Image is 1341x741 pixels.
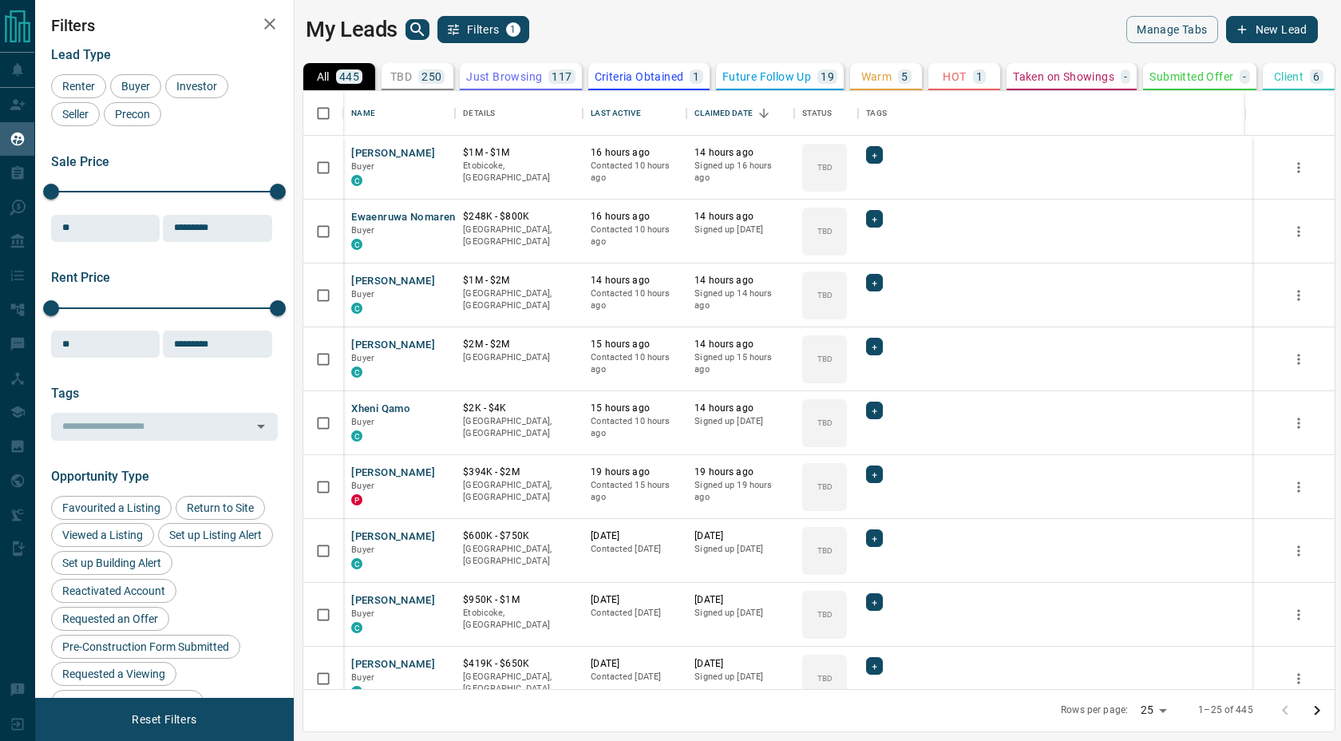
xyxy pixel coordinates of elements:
[794,91,858,136] div: Status
[463,160,575,184] p: Etobicoke, [GEOGRAPHIC_DATA]
[351,367,362,378] div: condos.ca
[463,402,575,415] p: $2K - $4K
[463,543,575,568] p: [GEOGRAPHIC_DATA], [GEOGRAPHIC_DATA]
[110,74,161,98] div: Buyer
[861,71,892,82] p: Warm
[421,71,441,82] p: 250
[463,224,575,248] p: [GEOGRAPHIC_DATA], [GEOGRAPHIC_DATA]
[1287,347,1311,371] button: more
[463,210,575,224] p: $248K - $800K
[583,91,686,136] div: Last Active
[872,275,877,291] span: +
[463,351,575,364] p: [GEOGRAPHIC_DATA]
[694,338,786,351] p: 14 hours ago
[872,530,877,546] span: +
[591,593,678,607] p: [DATE]
[463,479,575,504] p: [GEOGRAPHIC_DATA], [GEOGRAPHIC_DATA]
[351,161,374,172] span: Buyer
[351,417,374,427] span: Buyer
[591,287,678,312] p: Contacted 10 hours ago
[817,672,833,684] p: TBD
[463,146,575,160] p: $1M - $1M
[694,593,786,607] p: [DATE]
[591,479,678,504] p: Contacted 15 hours ago
[817,608,833,620] p: TBD
[866,402,883,419] div: +
[51,102,100,126] div: Seller
[817,289,833,301] p: TBD
[866,529,883,547] div: +
[858,91,1254,136] div: Tags
[51,47,111,62] span: Lead Type
[694,607,786,620] p: Signed up [DATE]
[694,529,786,543] p: [DATE]
[1301,695,1333,727] button: Go to next page
[351,657,435,672] button: [PERSON_NAME]
[591,210,678,224] p: 16 hours ago
[463,415,575,440] p: [GEOGRAPHIC_DATA], [GEOGRAPHIC_DATA]
[591,224,678,248] p: Contacted 10 hours ago
[591,543,678,556] p: Contacted [DATE]
[694,160,786,184] p: Signed up 16 hours ago
[351,402,410,417] button: Xheni Qamo
[1226,16,1318,43] button: New Lead
[866,274,883,291] div: +
[866,91,887,136] div: Tags
[591,91,640,136] div: Last Active
[171,80,223,93] span: Investor
[463,91,495,136] div: Details
[390,71,412,82] p: TBD
[463,671,575,695] p: [GEOGRAPHIC_DATA], [GEOGRAPHIC_DATA]
[351,146,435,161] button: [PERSON_NAME]
[463,529,575,543] p: $600K - $750K
[901,71,908,82] p: 5
[51,270,110,285] span: Rent Price
[872,594,877,610] span: +
[591,671,678,684] p: Contacted [DATE]
[872,402,877,418] span: +
[866,466,883,483] div: +
[51,662,176,686] div: Requested a Viewing
[866,210,883,228] div: +
[693,71,699,82] p: 1
[591,466,678,479] p: 19 hours ago
[351,622,362,633] div: condos.ca
[694,210,786,224] p: 14 hours ago
[802,91,832,136] div: Status
[694,415,786,428] p: Signed up [DATE]
[51,607,169,631] div: Requested an Offer
[351,558,362,569] div: condos.ca
[1287,475,1311,499] button: more
[351,545,374,555] span: Buyer
[821,71,834,82] p: 19
[306,17,398,42] h1: My Leads
[591,607,678,620] p: Contacted [DATE]
[57,668,171,680] span: Requested a Viewing
[51,74,106,98] div: Renter
[51,154,109,169] span: Sale Price
[466,71,542,82] p: Just Browsing
[1287,411,1311,435] button: more
[1287,603,1311,627] button: more
[51,386,79,401] span: Tags
[351,289,374,299] span: Buyer
[508,24,519,35] span: 1
[1013,71,1114,82] p: Taken on Showings
[57,80,101,93] span: Renter
[817,225,833,237] p: TBD
[339,71,359,82] p: 445
[57,640,235,653] span: Pre-Construction Form Submitted
[463,338,575,351] p: $2M - $2M
[1287,539,1311,563] button: more
[351,481,374,491] span: Buyer
[405,19,429,40] button: search button
[51,16,278,35] h2: Filters
[51,496,172,520] div: Favourited a Listing
[1149,71,1233,82] p: Submitted Offer
[351,353,374,363] span: Buyer
[116,80,156,93] span: Buyer
[109,108,156,121] span: Precon
[694,146,786,160] p: 14 hours ago
[591,415,678,440] p: Contacted 10 hours ago
[351,672,374,683] span: Buyer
